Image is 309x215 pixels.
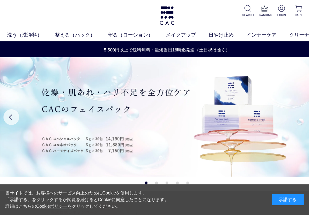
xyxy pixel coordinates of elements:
[166,182,169,184] button: 3 of 5
[55,31,108,39] a: 整える（パック）
[259,13,270,17] p: RANKING
[145,182,148,184] button: 1 of 5
[276,13,287,17] p: LOGIN
[5,190,169,210] div: 当サイトでは、お客様へのサービス向上のためにCookieを使用します。 「承諾する」をクリックするか閲覧を続けるとCookieに同意したことになります。 詳細はこちらの をクリックしてください。
[159,6,175,25] img: logo
[259,5,270,17] a: RANKING
[276,5,287,17] a: LOGIN
[242,13,253,17] p: SEARCH
[166,31,209,39] a: メイクアップ
[3,109,19,125] button: Previous
[155,182,158,184] button: 2 of 5
[293,5,304,17] a: CART
[186,182,189,184] button: 5 of 5
[242,5,253,17] a: SEARCH
[272,194,304,205] div: 承諾する
[293,13,304,17] p: CART
[7,31,55,39] a: 洗う（洗浄料）
[36,204,68,209] a: Cookieポリシー
[176,182,179,184] button: 4 of 5
[209,31,246,39] a: 日やけ止め
[246,31,289,39] a: インナーケア
[108,31,166,39] a: 守る（ローション）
